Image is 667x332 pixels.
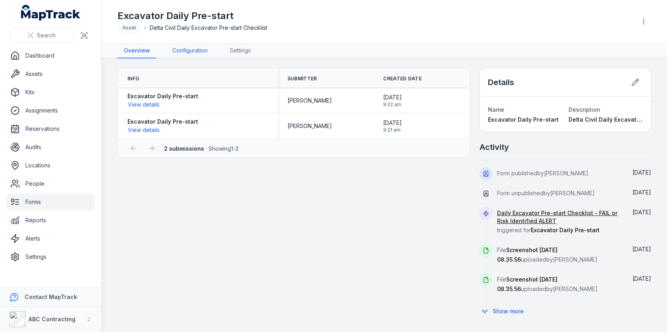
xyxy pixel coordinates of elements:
[497,276,598,292] span: File uploaded by [PERSON_NAME]
[37,31,56,39] span: Search
[383,119,402,133] time: 22/08/2025, 9:21:03 am
[6,157,95,173] a: Locations
[6,121,95,137] a: Reservations
[6,103,95,118] a: Assignments
[488,116,559,123] span: Excavator Daily Pre-start
[21,5,81,21] a: MapTrack
[127,118,198,126] strong: Excavator Daily Pre-start
[383,119,402,127] span: [DATE]
[166,43,214,58] a: Configuration
[127,76,139,82] span: Info
[632,275,651,282] time: 22/08/2025, 9:21:03 am
[10,28,73,43] button: Search
[127,126,160,134] button: View details
[6,139,95,155] a: Audits
[6,48,95,64] a: Dashboard
[488,106,504,113] span: Name
[287,122,332,130] span: [PERSON_NAME]
[632,169,651,176] span: [DATE]
[383,127,402,133] span: 9:21 am
[118,22,141,33] div: Asset
[164,145,239,152] span: · Showing 1 - 2
[632,169,651,176] time: 29/08/2025, 9:50:10 am
[497,247,598,263] span: File uploaded by [PERSON_NAME]
[632,209,651,216] span: [DATE]
[488,77,514,88] h2: Details
[497,247,557,263] span: Screenshot [DATE] 08.35.56
[569,106,600,113] span: Description
[632,275,651,282] span: [DATE]
[497,210,621,233] span: triggered for
[497,190,595,196] span: Form unpublished by [PERSON_NAME]
[632,209,651,216] time: 22/08/2025, 9:22:23 am
[480,303,529,320] button: Show more
[287,76,317,82] span: Submitter
[632,246,651,252] span: [DATE]
[531,227,600,233] span: Excavator Daily Pre-start
[6,194,95,210] a: Forms
[150,24,267,32] span: Delta Civil Daily Excavator Pre-start Checklist
[127,92,198,100] strong: Excavator Daily Pre-start
[6,84,95,100] a: Kits
[6,176,95,192] a: People
[164,145,204,152] strong: 2 submissions
[383,76,422,82] span: Created Date
[497,170,588,177] span: Form published by [PERSON_NAME]
[632,246,651,252] time: 22/08/2025, 9:22:23 am
[383,93,402,108] time: 22/08/2025, 9:22:23 am
[632,189,651,196] span: [DATE]
[497,209,621,225] a: Daily Excavator Pre-start Checklist - FAIL or Risk Identified ALERT
[383,93,402,101] span: [DATE]
[25,293,77,300] strong: Contact MapTrack
[6,66,95,82] a: Assets
[118,10,267,22] h1: Excavator Daily Pre-start
[6,212,95,228] a: Reports
[383,101,402,108] span: 9:22 am
[118,43,156,58] a: Overview
[6,249,95,265] a: Settings
[287,97,332,105] span: [PERSON_NAME]
[224,43,257,58] a: Settings
[632,189,651,196] time: 26/08/2025, 6:36:55 pm
[480,142,509,153] h2: Activity
[127,100,160,109] button: View details
[29,316,75,322] strong: ABC Contracting
[497,276,557,292] span: Screenshot [DATE] 08.35.56
[6,231,95,247] a: Alerts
